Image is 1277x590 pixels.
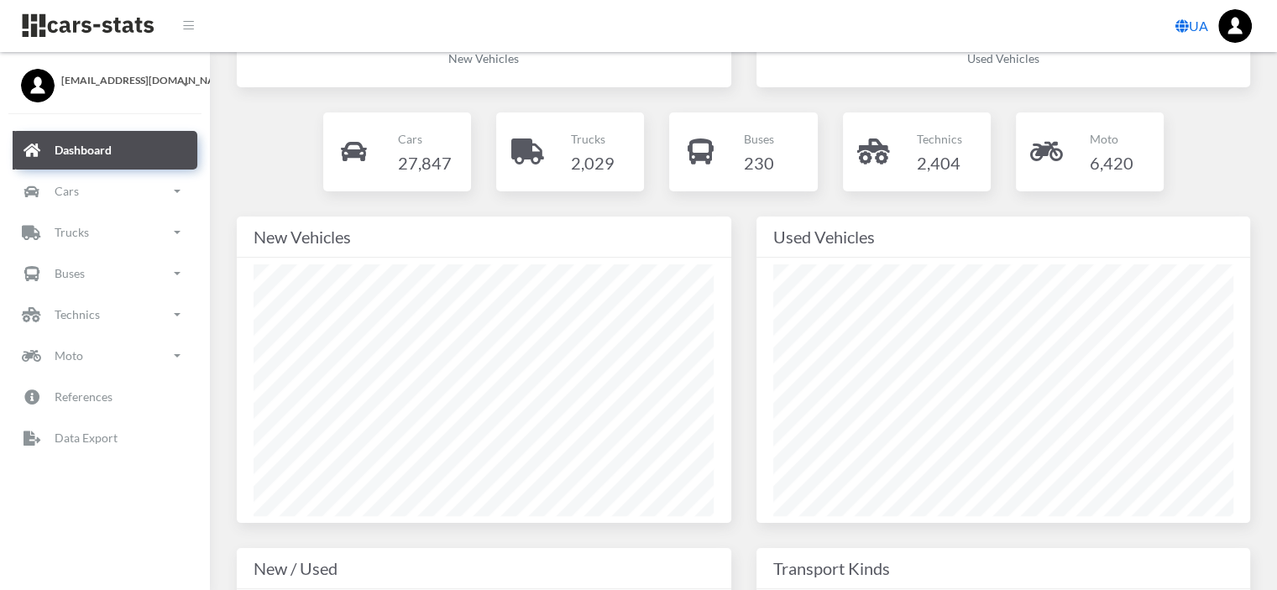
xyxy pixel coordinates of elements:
[917,149,962,176] h4: 2,404
[1218,9,1252,43] img: ...
[13,213,197,252] a: Trucks
[55,139,112,160] p: Dashboard
[1090,128,1133,149] p: Moto
[55,263,85,284] p: Buses
[55,222,89,243] p: Trucks
[744,149,774,176] h4: 230
[773,50,1234,67] div: Used Vehicles
[61,73,189,88] span: [EMAIL_ADDRESS][DOMAIN_NAME]
[254,223,714,250] div: New Vehicles
[55,427,118,448] p: Data Export
[21,13,155,39] img: navbar brand
[55,180,79,201] p: Cars
[55,345,83,366] p: Moto
[1169,9,1215,43] a: UA
[21,69,189,88] a: [EMAIL_ADDRESS][DOMAIN_NAME]
[773,555,1234,582] div: Transport Kinds
[13,295,197,334] a: Technics
[744,128,774,149] p: Buses
[13,337,197,375] a: Moto
[397,128,451,149] p: Cars
[1090,149,1133,176] h4: 6,420
[397,149,451,176] h4: 27,847
[55,304,100,325] p: Technics
[13,254,197,293] a: Buses
[254,555,714,582] div: New / Used
[55,386,113,407] p: References
[917,128,962,149] p: Technics
[13,172,197,211] a: Cars
[773,223,1234,250] div: Used Vehicles
[13,131,197,170] a: Dashboard
[571,149,615,176] h4: 2,029
[13,419,197,457] a: Data Export
[571,128,615,149] p: Trucks
[254,50,714,67] div: New Vehicles
[13,378,197,416] a: References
